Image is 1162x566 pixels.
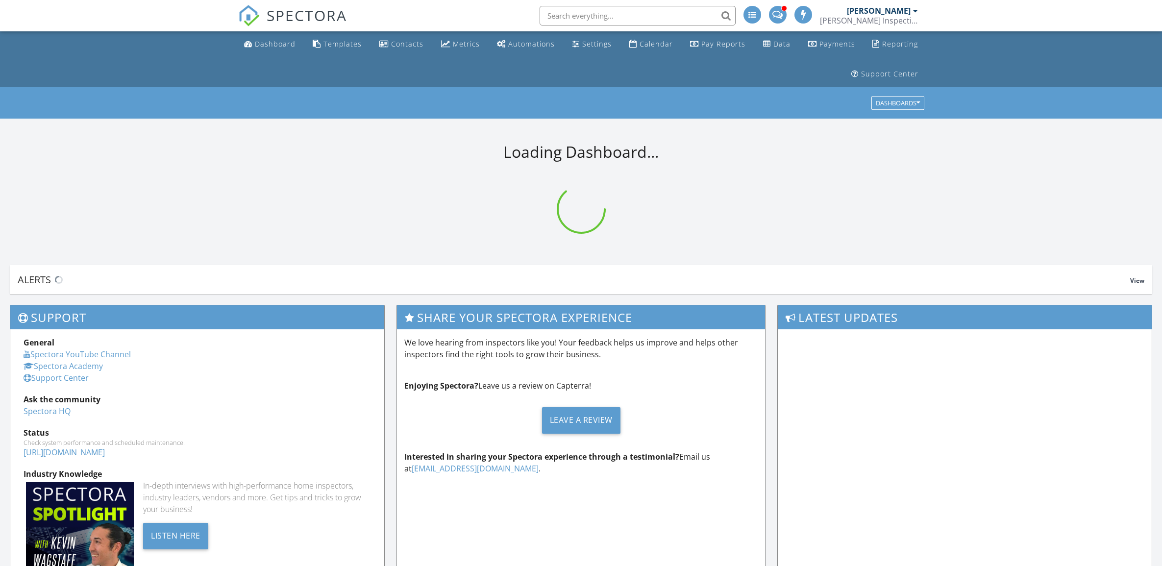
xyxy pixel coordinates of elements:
a: Payments [804,35,859,53]
p: Email us at . [404,451,758,474]
a: Contacts [375,35,427,53]
a: Support Center [847,65,922,83]
a: [EMAIL_ADDRESS][DOMAIN_NAME] [412,463,539,474]
a: Metrics [437,35,484,53]
h3: Latest Updates [778,305,1152,329]
div: Settings [582,39,612,49]
div: [PERSON_NAME] [847,6,911,16]
a: Data [759,35,794,53]
a: Listen Here [143,530,208,541]
div: Industry Knowledge [24,468,371,480]
a: Support Center [24,372,89,383]
a: Reporting [868,35,922,53]
div: Status [24,427,371,439]
div: Hawley Inspections [820,16,918,25]
span: SPECTORA [267,5,347,25]
p: Leave us a review on Capterra! [404,380,758,392]
div: Payments [819,39,855,49]
a: [URL][DOMAIN_NAME] [24,447,105,458]
a: Spectora YouTube Channel [24,349,131,360]
a: Automations (Advanced) [493,35,559,53]
a: Leave a Review [404,399,758,441]
div: Alerts [18,273,1130,286]
strong: Interested in sharing your Spectora experience through a testimonial? [404,451,679,462]
div: Listen Here [143,523,208,549]
a: Spectora HQ [24,406,71,417]
div: Check system performance and scheduled maintenance. [24,439,371,446]
div: In-depth interviews with high-performance home inspectors, industry leaders, vendors and more. Ge... [143,480,371,515]
div: Support Center [861,69,918,78]
div: Automations [508,39,555,49]
span: View [1130,276,1144,285]
div: Contacts [391,39,423,49]
div: Calendar [640,39,673,49]
a: Settings [569,35,616,53]
div: Leave a Review [542,407,620,434]
a: SPECTORA [238,13,347,34]
img: The Best Home Inspection Software - Spectora [238,5,260,26]
div: Ask the community [24,394,371,405]
div: Dashboard [255,39,296,49]
div: Pay Reports [701,39,745,49]
h3: Support [10,305,384,329]
strong: General [24,337,54,348]
div: Dashboards [876,100,920,107]
a: Templates [309,35,366,53]
a: Dashboard [240,35,299,53]
p: We love hearing from inspectors like you! Your feedback helps us improve and helps other inspecto... [404,337,758,360]
button: Dashboards [871,97,924,110]
div: Data [773,39,791,49]
strong: Enjoying Spectora? [404,380,478,391]
input: Search everything... [540,6,736,25]
a: Pay Reports [686,35,749,53]
h3: Share Your Spectora Experience [397,305,765,329]
div: Templates [323,39,362,49]
a: Spectora Academy [24,361,103,371]
a: Calendar [625,35,677,53]
div: Reporting [882,39,918,49]
div: Metrics [453,39,480,49]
